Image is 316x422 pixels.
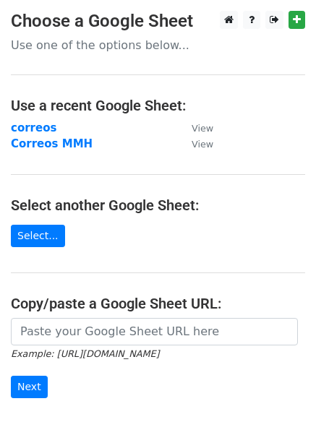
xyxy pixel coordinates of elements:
h4: Select another Google Sheet: [11,197,305,214]
a: View [177,121,213,134]
p: Use one of the options below... [11,38,305,53]
h4: Use a recent Google Sheet: [11,97,305,114]
a: Correos MMH [11,137,93,150]
small: View [192,123,213,134]
small: View [192,139,213,150]
a: View [177,137,213,150]
small: Example: [URL][DOMAIN_NAME] [11,348,159,359]
input: Next [11,376,48,398]
a: correos [11,121,56,134]
h4: Copy/paste a Google Sheet URL: [11,295,305,312]
a: Select... [11,225,65,247]
h3: Choose a Google Sheet [11,11,305,32]
input: Paste your Google Sheet URL here [11,318,298,345]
